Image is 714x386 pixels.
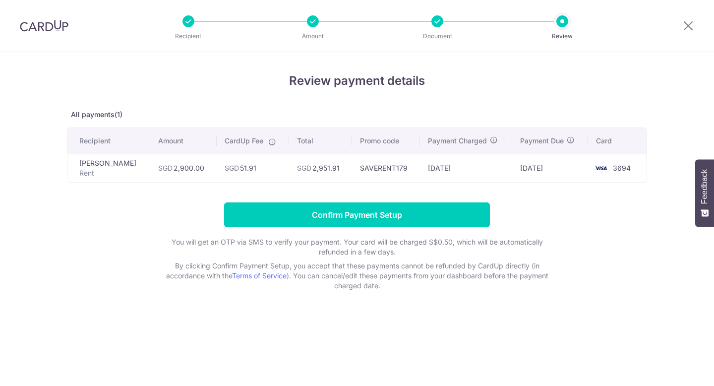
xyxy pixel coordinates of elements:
[150,128,217,154] th: Amount
[428,136,487,146] span: Payment Charged
[700,169,709,204] span: Feedback
[67,110,647,120] p: All payments(1)
[159,261,555,291] p: By clicking Confirm Payment Setup, you accept that these payments cannot be refunded by CardUp di...
[591,162,611,174] img: <span class="translation_missing" title="translation missing: en.account_steps.new_confirm_form.b...
[152,31,225,41] p: Recipient
[352,128,420,154] th: Promo code
[401,31,474,41] p: Document
[289,154,352,182] td: 2,951.91
[232,271,287,280] a: Terms of Service
[613,164,631,172] span: 3694
[67,154,150,182] td: [PERSON_NAME]
[158,164,173,172] span: SGD
[67,72,647,90] h4: Review payment details
[420,154,512,182] td: [DATE]
[79,168,142,178] p: Rent
[224,202,490,227] input: Confirm Payment Setup
[159,237,555,257] p: You will get an OTP via SMS to verify your payment. Your card will be charged S$0.50, which will ...
[20,20,68,32] img: CardUp
[297,164,311,172] span: SGD
[512,154,588,182] td: [DATE]
[217,154,289,182] td: 51.91
[225,164,239,172] span: SGD
[588,128,647,154] th: Card
[650,356,704,381] iframe: Opens a widget where you can find more information
[520,136,564,146] span: Payment Due
[225,136,263,146] span: CardUp Fee
[352,154,420,182] td: SAVERENT179
[695,159,714,227] button: Feedback - Show survey
[67,128,150,154] th: Recipient
[276,31,350,41] p: Amount
[289,128,352,154] th: Total
[526,31,599,41] p: Review
[150,154,217,182] td: 2,900.00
